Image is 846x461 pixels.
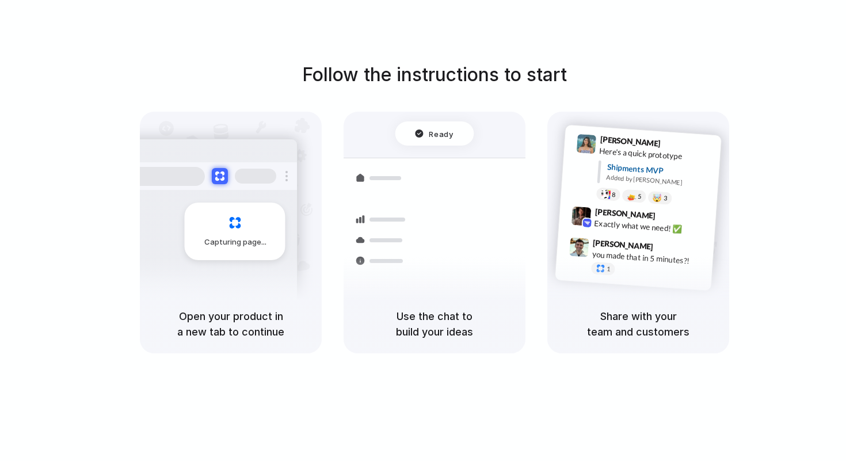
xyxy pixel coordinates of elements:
[612,192,616,198] span: 8
[638,193,642,200] span: 5
[607,266,611,272] span: 1
[429,128,454,139] span: Ready
[657,242,680,256] span: 9:47 AM
[561,308,715,340] h5: Share with your team and customers
[600,133,661,150] span: [PERSON_NAME]
[653,194,662,203] div: 🤯
[664,139,688,153] span: 9:41 AM
[204,237,268,248] span: Capturing page
[606,173,712,189] div: Added by [PERSON_NAME]
[664,195,668,201] span: 3
[357,308,512,340] h5: Use the chat to build your ideas
[594,218,709,237] div: Exactly what we need! ✅
[154,308,308,340] h5: Open your product in a new tab to continue
[607,161,713,180] div: Shipments MVP
[593,237,654,253] span: [PERSON_NAME]
[595,205,656,222] span: [PERSON_NAME]
[302,61,567,89] h1: Follow the instructions to start
[659,211,683,225] span: 9:42 AM
[599,145,714,165] div: Here's a quick prototype
[592,249,707,268] div: you made that in 5 minutes?!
